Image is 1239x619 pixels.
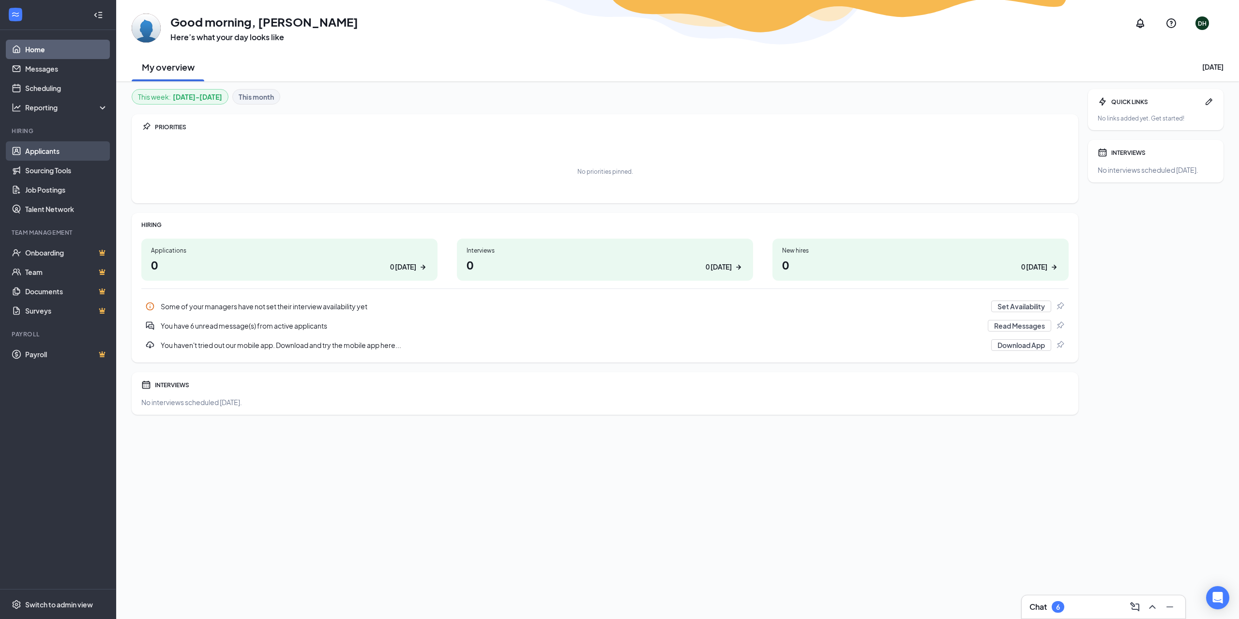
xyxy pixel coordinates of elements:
[161,340,985,350] div: You haven't tried out our mobile app. Download and try the mobile app here...
[418,262,428,272] svg: ArrowRight
[12,228,106,237] div: Team Management
[25,600,93,609] div: Switch to admin view
[141,335,1069,355] div: You haven't tried out our mobile app. Download and try the mobile app here...
[25,78,108,98] a: Scheduling
[1202,62,1224,72] div: [DATE]
[25,243,108,262] a: OnboardingCrown
[1204,97,1214,106] svg: Pen
[1165,17,1177,29] svg: QuestionInfo
[1098,165,1214,175] div: No interviews scheduled [DATE].
[467,246,743,255] div: Interviews
[577,167,633,176] div: No priorities pinned.
[706,262,732,272] div: 0 [DATE]
[782,257,1059,273] h1: 0
[173,91,222,102] b: [DATE] - [DATE]
[25,141,108,161] a: Applicants
[145,302,155,311] svg: Info
[991,301,1051,312] button: Set Availability
[25,180,108,199] a: Job Postings
[141,316,1069,335] div: You have 6 unread message(s) from active applicants
[11,10,20,19] svg: WorkstreamLogo
[142,61,195,73] h2: My overview
[145,340,155,350] svg: Download
[1145,599,1160,615] button: ChevronUp
[991,339,1051,351] button: Download App
[782,246,1059,255] div: New hires
[12,600,21,609] svg: Settings
[25,262,108,282] a: TeamCrown
[141,316,1069,335] a: DoubleChatActiveYou have 6 unread message(s) from active applicantsRead MessagesPin
[141,122,151,132] svg: Pin
[138,91,222,102] div: This week :
[772,239,1069,281] a: New hires00 [DATE]ArrowRight
[161,302,985,311] div: Some of your managers have not set their interview availability yet
[988,320,1051,332] button: Read Messages
[132,14,161,43] img: Dola Hedley
[1206,586,1229,609] div: Open Intercom Messenger
[141,335,1069,355] a: DownloadYou haven't tried out our mobile app. Download and try the mobile app here...Download AppPin
[141,221,1069,229] div: HIRING
[12,103,21,112] svg: Analysis
[1134,17,1146,29] svg: Notifications
[170,14,358,30] h1: Good morning, [PERSON_NAME]
[141,297,1069,316] a: InfoSome of your managers have not set their interview availability yetSet AvailabilityPin
[151,257,428,273] h1: 0
[1127,599,1143,615] button: ComposeMessage
[1056,603,1060,611] div: 6
[1162,599,1178,615] button: Minimize
[1098,97,1107,106] svg: Bolt
[1055,340,1065,350] svg: Pin
[239,91,274,102] b: This month
[1111,149,1214,157] div: INTERVIEWS
[1098,114,1214,122] div: No links added yet. Get started!
[1021,262,1047,272] div: 0 [DATE]
[467,257,743,273] h1: 0
[390,262,416,272] div: 0 [DATE]
[1098,148,1107,157] svg: Calendar
[170,32,358,43] h3: Here’s what your day looks like
[93,10,103,20] svg: Collapse
[734,262,743,272] svg: ArrowRight
[457,239,753,281] a: Interviews00 [DATE]ArrowRight
[25,199,108,219] a: Talent Network
[155,123,1069,131] div: PRIORITIES
[1129,601,1141,613] svg: ComposeMessage
[12,127,106,135] div: Hiring
[25,345,108,364] a: PayrollCrown
[161,321,982,331] div: You have 6 unread message(s) from active applicants
[25,301,108,320] a: SurveysCrown
[151,246,428,255] div: Applications
[12,330,106,338] div: Payroll
[25,103,108,112] div: Reporting
[1055,302,1065,311] svg: Pin
[25,161,108,180] a: Sourcing Tools
[141,239,438,281] a: Applications00 [DATE]ArrowRight
[141,397,1069,407] div: No interviews scheduled [DATE].
[1164,601,1176,613] svg: Minimize
[1049,262,1059,272] svg: ArrowRight
[141,297,1069,316] div: Some of your managers have not set their interview availability yet
[25,59,108,78] a: Messages
[155,381,1069,389] div: INTERVIEWS
[1198,19,1207,28] div: DH
[145,321,155,331] svg: DoubleChatActive
[1111,98,1200,106] div: QUICK LINKS
[25,282,108,301] a: DocumentsCrown
[25,40,108,59] a: Home
[1055,321,1065,331] svg: Pin
[141,380,151,390] svg: Calendar
[1147,601,1158,613] svg: ChevronUp
[1029,602,1047,612] h3: Chat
